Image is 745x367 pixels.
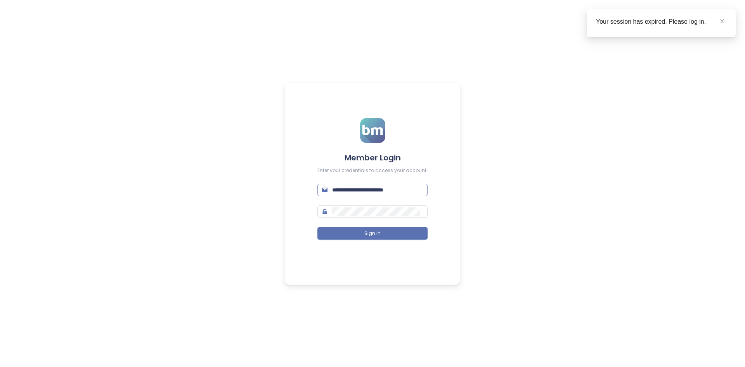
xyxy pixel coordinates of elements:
img: logo [360,118,385,143]
span: Sign In [364,230,381,237]
div: Your session has expired. Please log in. [596,17,726,26]
span: close [719,19,725,24]
h4: Member Login [317,152,428,163]
button: Sign In [317,227,428,240]
span: mail [322,187,327,193]
span: lock [322,209,327,214]
div: Enter your credentials to access your account. [317,167,428,174]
